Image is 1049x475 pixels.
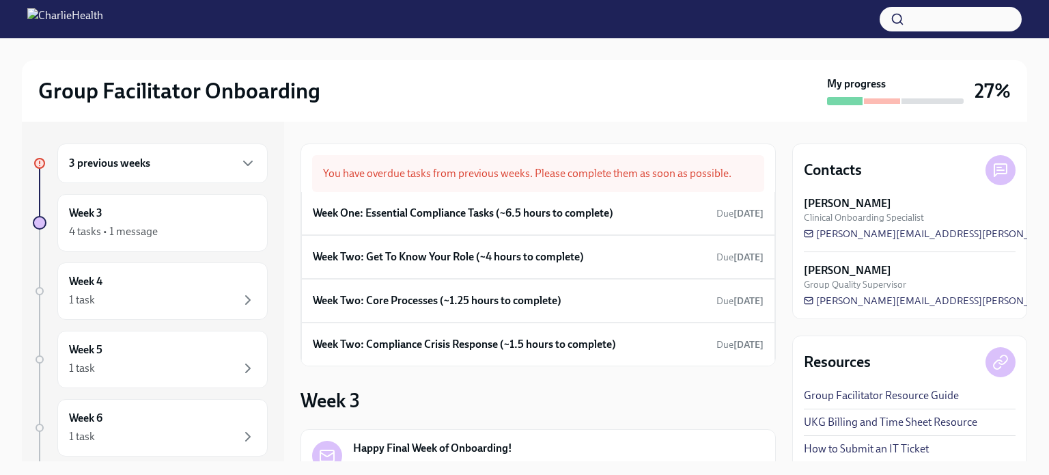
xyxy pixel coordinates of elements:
[27,8,103,30] img: CharlieHealth
[69,361,95,376] div: 1 task
[716,295,764,308] span: September 22nd, 2025 09:00
[69,293,95,308] div: 1 task
[69,224,158,239] div: 4 tasks • 1 message
[313,337,616,352] h6: Week Two: Compliance Crisis Response (~1.5 hours to complete)
[300,388,360,413] h3: Week 3
[804,278,906,291] span: Group Quality Supervisor
[716,295,764,307] span: Due
[313,249,584,264] h6: Week Two: Get To Know Your Role (~4 hours to complete)
[313,206,613,221] h6: Week One: Essential Compliance Tasks (~6.5 hours to complete)
[313,290,764,311] a: Week Two: Core Processes (~1.25 hours to complete)Due[DATE]
[716,338,764,351] span: September 22nd, 2025 09:00
[804,160,862,180] h4: Contacts
[733,252,764,263] strong: [DATE]
[733,295,764,307] strong: [DATE]
[353,441,512,456] strong: Happy Final Week of Onboarding!
[312,155,764,192] div: You have overdue tasks from previous weeks. Please complete them as soon as possible.
[38,77,320,105] h2: Group Facilitator Onboarding
[69,156,150,171] h6: 3 previous weeks
[804,263,891,278] strong: [PERSON_NAME]
[69,206,102,221] h6: Week 3
[313,334,764,355] a: Week Two: Compliance Crisis Response (~1.5 hours to complete)Due[DATE]
[313,293,561,308] h6: Week Two: Core Processes (~1.25 hours to complete)
[69,411,102,426] h6: Week 6
[353,459,658,472] strong: You made it to WEEK THREE of onboarding! You're almost there!
[69,342,102,357] h6: Week 5
[33,399,268,457] a: Week 61 task
[827,77,886,92] strong: My progress
[33,331,268,388] a: Week 51 task
[69,429,95,444] div: 1 task
[69,274,102,289] h6: Week 4
[33,262,268,320] a: Week 41 task
[716,251,764,264] span: September 22nd, 2025 09:00
[804,196,891,211] strong: [PERSON_NAME]
[716,339,764,351] span: Due
[33,194,268,252] a: Week 34 tasks • 1 message
[57,144,268,183] div: 3 previous weeks
[733,339,764,351] strong: [DATE]
[313,247,764,267] a: Week Two: Get To Know Your Role (~4 hours to complete)Due[DATE]
[313,203,764,223] a: Week One: Essential Compliance Tasks (~6.5 hours to complete)Due[DATE]
[804,442,929,457] a: How to Submit an IT Ticket
[804,415,977,430] a: UKG Billing and Time Sheet Resource
[716,208,764,219] span: Due
[804,211,924,224] span: Clinical Onboarding Specialist
[975,79,1011,103] h3: 27%
[716,207,764,220] span: September 15th, 2025 09:00
[716,252,764,263] span: Due
[804,388,959,403] a: Group Facilitator Resource Guide
[733,208,764,219] strong: [DATE]
[804,352,871,372] h4: Resources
